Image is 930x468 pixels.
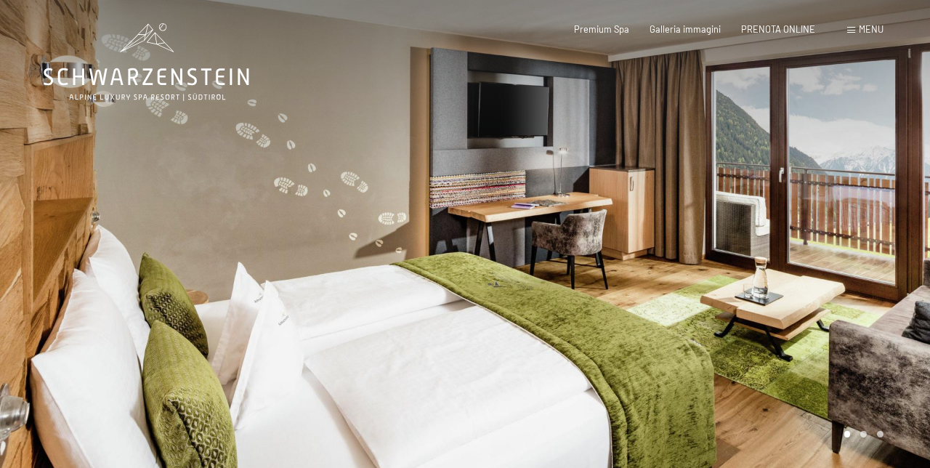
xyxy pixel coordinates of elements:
[650,23,721,35] a: Galleria immagini
[574,23,629,35] a: Premium Spa
[859,23,883,35] span: Menu
[741,23,815,35] a: PRENOTA ONLINE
